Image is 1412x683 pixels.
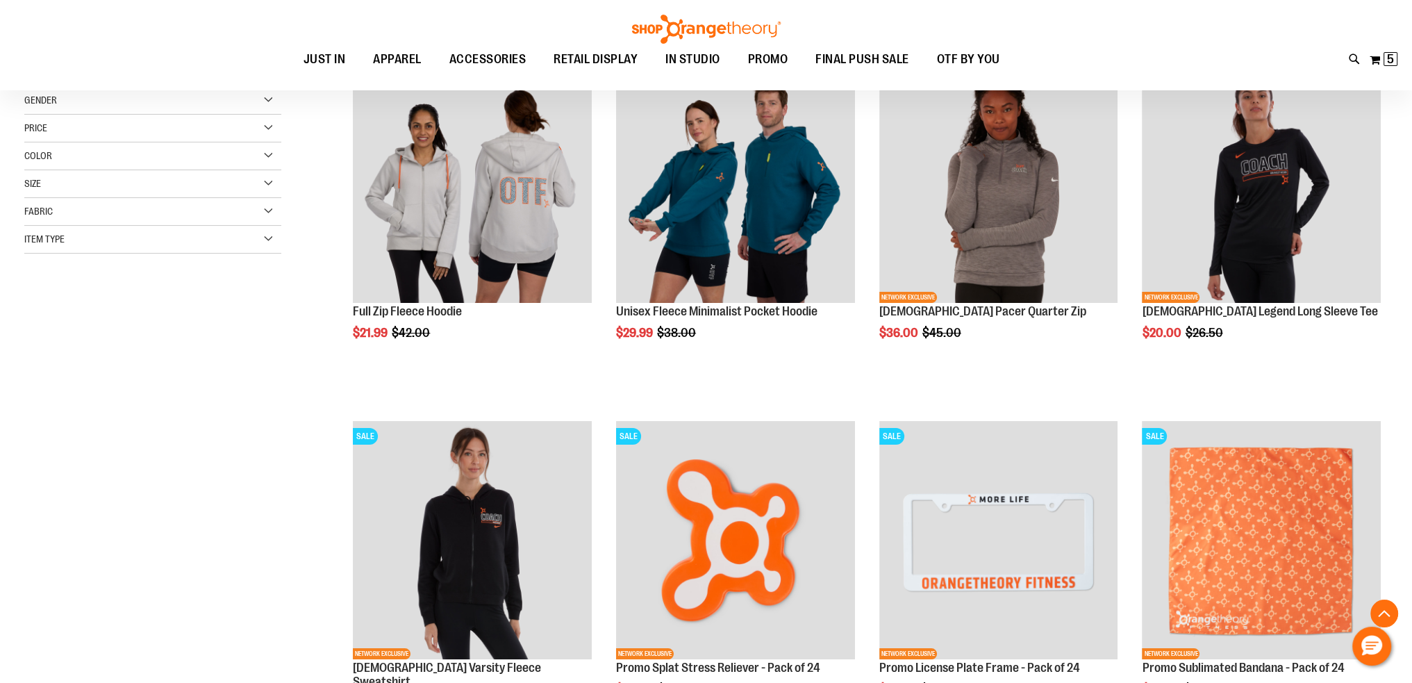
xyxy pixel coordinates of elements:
a: RETAIL DISPLAY [540,44,651,76]
span: $29.99 [616,326,655,340]
button: Hello, have a question? Let’s chat. [1352,627,1391,666]
span: $38.00 [657,326,698,340]
span: FINAL PUSH SALE [815,44,909,75]
a: IN STUDIO [651,44,734,76]
span: OTF BY YOU [937,44,1000,75]
span: Gender [24,94,57,106]
span: ACCESSORIES [449,44,526,75]
div: product [1135,57,1388,375]
a: Main Image of 1457091SALE [353,64,592,305]
div: product [346,57,599,375]
span: RETAIL DISPLAY [554,44,638,75]
a: Product image for Ladies Pacer Quarter ZipSALENETWORK EXCLUSIVE [879,64,1118,305]
span: JUST IN [304,44,346,75]
span: SALE [1142,428,1167,445]
span: Size [24,178,41,189]
a: Promo License Plate Frame - Pack of 24 [879,661,1080,675]
img: Shop Orangetheory [630,15,783,44]
button: Back To Top [1370,600,1398,627]
div: product [872,57,1125,375]
img: Product image for License Plate Frame White - Pack of 24 [879,421,1118,660]
span: Item Type [24,233,65,245]
a: [DEMOGRAPHIC_DATA] Legend Long Sleeve Tee [1142,304,1377,318]
a: JUST IN [290,44,360,76]
a: Unisex Fleece Minimalist Pocket Hoodie [616,304,817,318]
span: $20.00 [1142,326,1183,340]
span: SALE [353,428,378,445]
img: Unisex Fleece Minimalist Pocket Hoodie [616,64,855,303]
span: IN STUDIO [665,44,720,75]
a: ACCESSORIES [435,44,540,76]
img: Product image for Splat Stress Reliever - Pack of 24 [616,421,855,660]
a: PROMO [734,44,802,76]
a: OTF Ladies Coach FA22 Legend LS Tee - Black primary imageSALENETWORK EXCLUSIVE [1142,64,1381,305]
span: Price [24,122,47,133]
a: Product image for Splat Stress Reliever - Pack of 24SALENETWORK EXCLUSIVE [616,421,855,662]
span: SALE [879,428,904,445]
img: OTF Ladies Coach FA22 Varsity Fleece Full Zip - Black primary image [353,421,592,660]
span: NETWORK EXCLUSIVE [879,292,937,303]
span: SALE [616,428,641,445]
span: NETWORK EXCLUSIVE [879,648,937,659]
span: NETWORK EXCLUSIVE [353,648,410,659]
a: OTF BY YOU [923,44,1014,76]
a: Product image for Sublimated Bandana - Pack of 24SALENETWORK EXCLUSIVE [1142,421,1381,662]
a: Promo Sublimated Bandana - Pack of 24 [1142,661,1344,675]
span: $21.99 [353,326,390,340]
span: $42.00 [392,326,432,340]
span: NETWORK EXCLUSIVE [1142,648,1199,659]
span: Color [24,150,52,161]
span: $36.00 [879,326,920,340]
span: $45.00 [922,326,963,340]
a: FINAL PUSH SALE [801,44,923,75]
a: Full Zip Fleece Hoodie [353,304,462,318]
a: OTF Ladies Coach FA22 Varsity Fleece Full Zip - Black primary imageSALENETWORK EXCLUSIVE [353,421,592,662]
span: NETWORK EXCLUSIVE [616,648,674,659]
img: OTF Ladies Coach FA22 Legend LS Tee - Black primary image [1142,64,1381,303]
span: Fabric [24,206,53,217]
a: [DEMOGRAPHIC_DATA] Pacer Quarter Zip [879,304,1086,318]
div: product [609,57,862,375]
span: PROMO [748,44,788,75]
span: $26.50 [1185,326,1224,340]
a: Unisex Fleece Minimalist Pocket HoodieSALE [616,64,855,305]
a: Product image for License Plate Frame White - Pack of 24SALENETWORK EXCLUSIVE [879,421,1118,662]
span: APPAREL [373,44,422,75]
a: APPAREL [359,44,435,76]
img: Product image for Ladies Pacer Quarter Zip [879,64,1118,303]
img: Main Image of 1457091 [353,64,592,303]
span: 5 [1387,52,1394,66]
a: Promo Splat Stress Reliever - Pack of 24 [616,661,820,675]
img: Product image for Sublimated Bandana - Pack of 24 [1142,421,1381,660]
span: NETWORK EXCLUSIVE [1142,292,1199,303]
